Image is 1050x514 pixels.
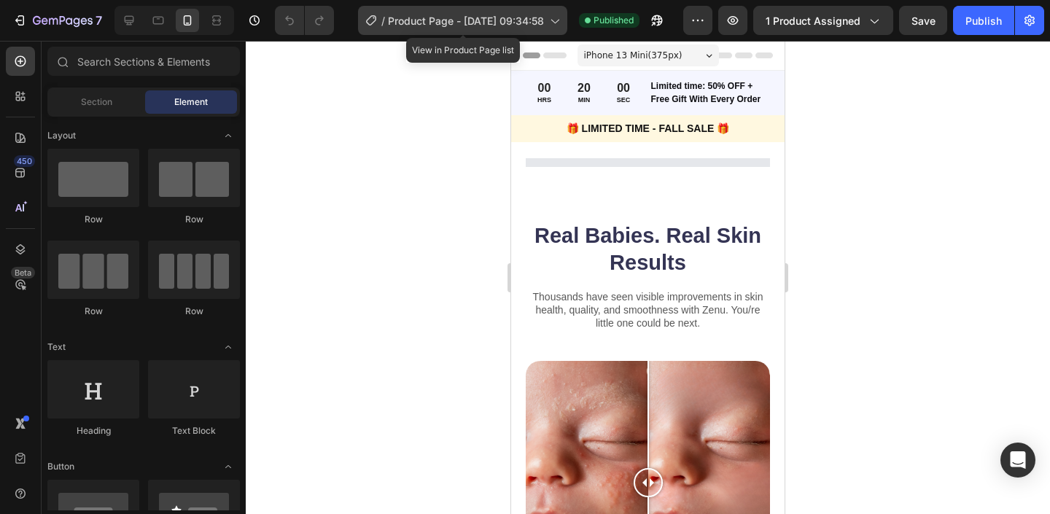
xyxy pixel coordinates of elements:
div: Row [47,305,139,318]
span: Section [81,96,112,109]
p: 7 [96,12,102,29]
div: Beta [11,267,35,279]
span: Toggle open [217,124,240,147]
input: Search Sections & Elements [47,47,240,76]
span: Text [47,340,66,354]
span: Save [911,15,936,27]
span: Button [47,460,74,473]
div: Open Intercom Messenger [1000,443,1035,478]
span: Published [594,14,634,27]
span: Layout [47,129,76,142]
div: Publish [965,13,1002,28]
span: Product Page - [DATE] 09:34:58 [388,13,544,28]
div: Row [148,213,240,226]
div: Text Block [148,424,240,437]
button: 7 [6,6,109,35]
button: Save [899,6,947,35]
div: Undo/Redo [275,6,334,35]
div: Row [148,305,240,318]
span: Element [174,96,208,109]
div: Heading [47,424,139,437]
button: 1 product assigned [753,6,893,35]
span: Toggle open [217,455,240,478]
span: Toggle open [217,335,240,359]
button: Publish [953,6,1014,35]
div: 450 [14,155,35,167]
iframe: Design area [511,41,785,514]
span: 1 product assigned [766,13,860,28]
span: / [381,13,385,28]
div: Row [47,213,139,226]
